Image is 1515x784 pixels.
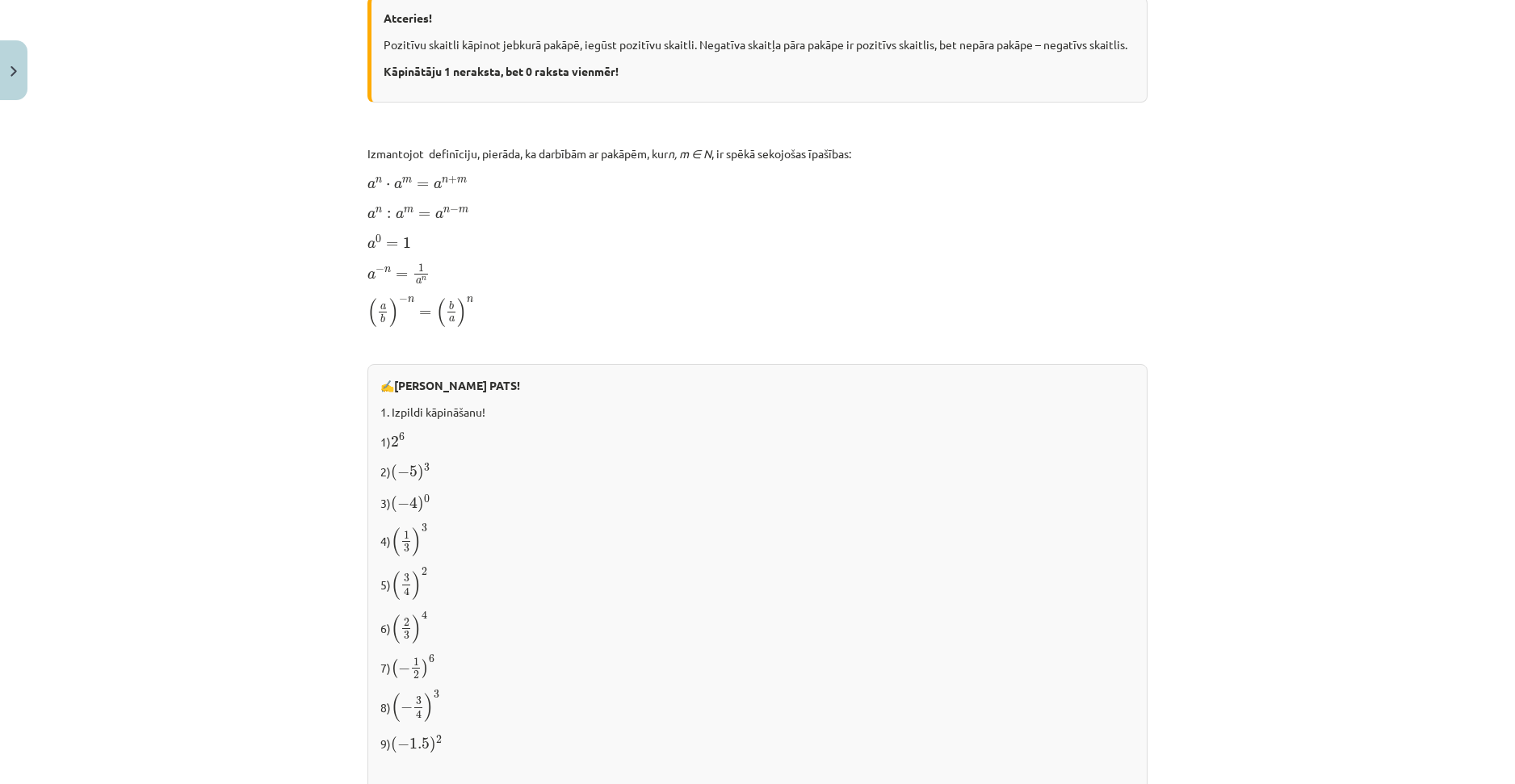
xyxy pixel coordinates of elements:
span: n [422,277,426,281]
span: 6 [399,433,405,441]
span: m [402,178,412,183]
span: 1 [418,264,424,272]
span: ) [389,298,399,327]
span: 0 [424,495,430,503]
p: Izmantojot definīciju, pierāda, ka darbībām ar pakāpēm, kur , ir spēkā sekojošas īpašības: [367,145,1148,162]
p: 8) [380,690,1135,723]
span: − [450,206,459,214]
p: 9) [380,732,1135,754]
span: n [376,208,382,213]
p: 5) [380,567,1135,601]
span: n [443,208,450,213]
span: 1 [403,237,411,249]
span: − [376,266,384,274]
span: : [387,211,391,219]
span: n [467,297,473,303]
span: ( [391,659,398,678]
span: 4 [404,587,409,596]
span: ) [412,614,422,644]
span: 1 [404,531,409,539]
span: 1 [413,658,419,666]
span: 3 [404,574,409,582]
span: 4 [416,710,422,719]
span: ( [391,496,397,513]
span: 2 [404,618,409,627]
span: a [367,271,376,279]
span: ) [412,571,422,600]
span: m [457,178,467,183]
span: ) [418,496,424,513]
span: a [435,211,443,219]
p: 4) [380,523,1135,557]
span: 3 [416,697,422,705]
span: 4 [409,497,418,509]
span: a [367,211,376,219]
p: 1) [380,430,1135,451]
span: n [408,297,414,303]
span: = [418,212,430,218]
span: ( [391,693,401,722]
span: 0 [376,235,381,243]
strong: Kāpinātāju 1 neraksta, bet 0 raksta vienmēr! [384,64,619,78]
span: ( [391,571,401,600]
span: n [384,268,391,274]
span: 3 [404,631,409,639]
span: ( [367,298,377,327]
span: = [417,182,429,188]
span: a [396,211,404,219]
span: n [442,178,448,183]
span: ) [424,693,434,722]
span: − [398,663,410,674]
span: 1.5 [409,738,430,749]
span: − [401,702,413,713]
span: a [449,317,455,322]
p: 3) [380,492,1135,514]
span: − [397,467,409,478]
span: ( [391,614,401,644]
span: 2 [422,568,427,576]
span: ) [430,736,436,753]
span: a [367,181,376,189]
p: 6) [380,610,1135,644]
span: 3 [404,544,409,552]
span: 6 [429,655,434,663]
span: − [399,296,408,304]
span: ( [391,736,397,753]
span: 3 [422,524,427,532]
span: − [397,498,409,509]
span: 2 [436,736,442,744]
span: 3 [434,690,439,698]
span: ) [418,464,424,481]
em: n, m ∈ N [668,146,711,161]
span: 5 [409,466,418,477]
span: 2 [413,671,419,679]
span: = [419,310,431,317]
span: a [434,181,442,189]
span: 3 [424,463,430,472]
span: = [396,272,408,279]
p: Pozitīvu skaitli kāpinot jebkurā pakāpē, iegūst pozitīvu skaitli. Negatīva skaitļa pāra pakāpe ir... [384,36,1135,53]
b: Atceries! [384,10,432,25]
p: 7) [380,654,1135,680]
span: 2 [391,436,399,447]
span: a [416,279,422,284]
p: ✍️ [380,377,1135,394]
span: a [367,241,376,249]
span: m [459,208,468,213]
span: ( [391,464,397,481]
span: m [404,208,413,213]
span: n [376,178,382,183]
span: a [394,181,402,189]
p: 1. Izpildi kāpināšanu! [380,404,1135,421]
span: ( [436,298,446,327]
span: 4 [422,611,427,620]
span: a [380,304,386,310]
span: + [448,176,457,184]
span: ⋅ [386,183,390,188]
b: [PERSON_NAME] PATS! [394,378,520,392]
span: b [380,315,385,324]
span: ) [457,298,467,327]
img: icon-close-lesson-0947bae3869378f0d4975bcd49f059093ad1ed9edebbc8119c70593378902aed.svg [10,66,17,77]
span: ) [412,527,422,556]
span: − [397,739,409,750]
